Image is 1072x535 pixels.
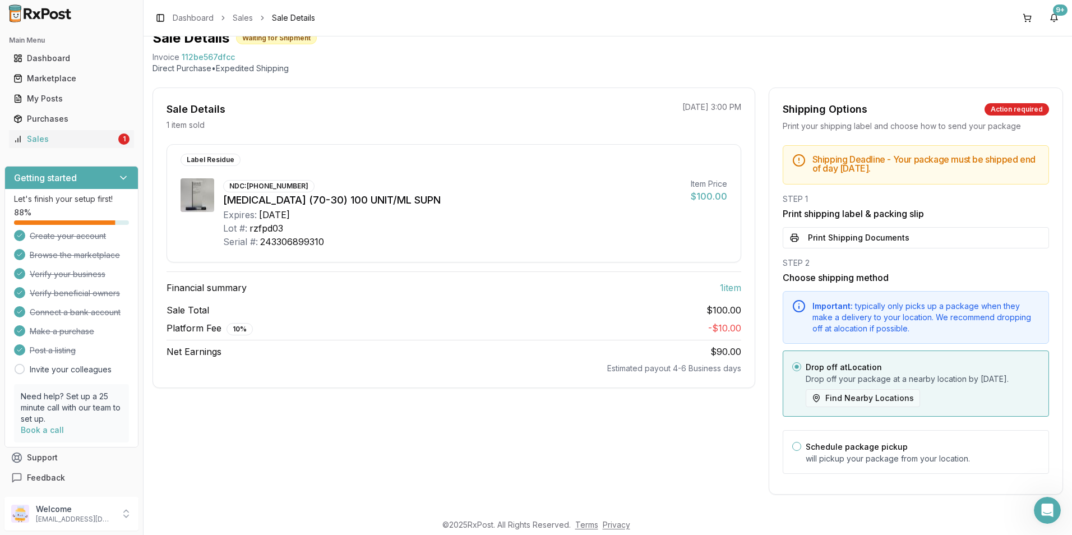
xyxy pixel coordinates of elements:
div: Shipping Options [783,102,867,117]
button: Marketplace [4,70,138,87]
span: Feedback [27,472,65,483]
div: Lot #: [223,222,247,235]
div: 9+ [1053,4,1068,16]
p: will pickup your package from your location. [806,453,1039,464]
a: Dashboard [9,48,134,68]
div: NDC: [PHONE_NUMBER] [223,180,315,192]
h3: Choose shipping method [783,271,1049,284]
p: [EMAIL_ADDRESS][DOMAIN_NAME] [36,515,114,524]
label: Schedule package pickup [806,442,908,451]
div: Item Price [691,178,727,190]
span: Sale Total [167,303,209,317]
p: [DATE] 3:00 PM [682,102,741,113]
button: Support [4,448,138,468]
span: $90.00 [710,346,741,357]
span: Sale Details [272,12,315,24]
h2: Main Menu [9,36,134,45]
button: Print Shipping Documents [783,227,1049,248]
span: 88 % [14,207,31,218]
span: 112be567dfcc [182,52,235,63]
h3: Getting started [14,171,77,185]
div: $100.00 [691,190,727,203]
span: 1 item [720,281,741,294]
span: Connect a bank account [30,307,121,318]
span: - $10.00 [708,322,741,334]
a: Terms [575,520,598,529]
div: Expires: [223,208,257,222]
div: Purchases [13,113,130,124]
p: Need help? Set up a 25 minute call with our team to set up. [21,391,122,425]
div: Waiting for Shipment [236,32,317,44]
div: rzfpd03 [249,222,283,235]
label: Drop off at Location [806,362,882,372]
a: Book a call [21,425,64,435]
img: RxPost Logo [4,4,76,22]
div: STEP 2 [783,257,1049,269]
span: Platform Fee [167,321,253,335]
div: Marketplace [13,73,130,84]
button: My Posts [4,90,138,108]
a: Sales1 [9,129,134,149]
span: Financial summary [167,281,247,294]
div: [MEDICAL_DATA] (70-30) 100 UNIT/ML SUPN [223,192,682,208]
div: Label Residue [181,154,241,166]
div: Dashboard [13,53,130,64]
div: Sale Details [167,102,225,117]
span: Browse the marketplace [30,250,120,261]
p: Direct Purchase • Expedited Shipping [153,63,1063,74]
a: Invite your colleagues [30,364,112,375]
a: Purchases [9,109,134,129]
a: My Posts [9,89,134,109]
p: Drop off your package at a nearby location by [DATE] . [806,373,1039,385]
div: Print your shipping label and choose how to send your package [783,121,1049,132]
img: NovoLOG Mix 70/30 FlexPen (70-30) 100 UNIT/ML SUPN [181,178,214,212]
button: Sales1 [4,130,138,148]
div: My Posts [13,93,130,104]
div: Action required [985,103,1049,116]
nav: breadcrumb [173,12,315,24]
p: Welcome [36,504,114,515]
button: Dashboard [4,49,138,67]
h5: Shipping Deadline - Your package must be shipped end of day [DATE] . [812,155,1039,173]
a: Sales [233,12,253,24]
p: 1 item sold [167,119,205,131]
div: 243306899310 [260,235,324,248]
span: Post a listing [30,345,76,356]
p: Let's finish your setup first! [14,193,129,205]
button: 9+ [1045,9,1063,27]
span: Net Earnings [167,345,221,358]
div: typically only picks up a package when they make a delivery to your location. We recommend droppi... [812,301,1039,334]
div: 1 [118,133,130,145]
button: Find Nearby Locations [806,389,920,407]
button: Feedback [4,468,138,488]
div: 10 % [227,323,253,335]
div: Sales [13,133,116,145]
div: Estimated payout 4-6 Business days [167,363,741,374]
a: Privacy [603,520,630,529]
h1: Sale Details [153,29,229,47]
img: User avatar [11,505,29,523]
iframe: Intercom live chat [1034,497,1061,524]
div: Invoice [153,52,179,63]
span: Important: [812,301,853,311]
a: Marketplace [9,68,134,89]
span: Verify your business [30,269,105,280]
div: [DATE] [259,208,290,222]
span: Verify beneficial owners [30,288,120,299]
div: Serial #: [223,235,258,248]
button: Purchases [4,110,138,128]
h3: Print shipping label & packing slip [783,207,1049,220]
a: Dashboard [173,12,214,24]
div: STEP 1 [783,193,1049,205]
span: $100.00 [706,303,741,317]
span: Create your account [30,230,106,242]
span: Make a purchase [30,326,94,337]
